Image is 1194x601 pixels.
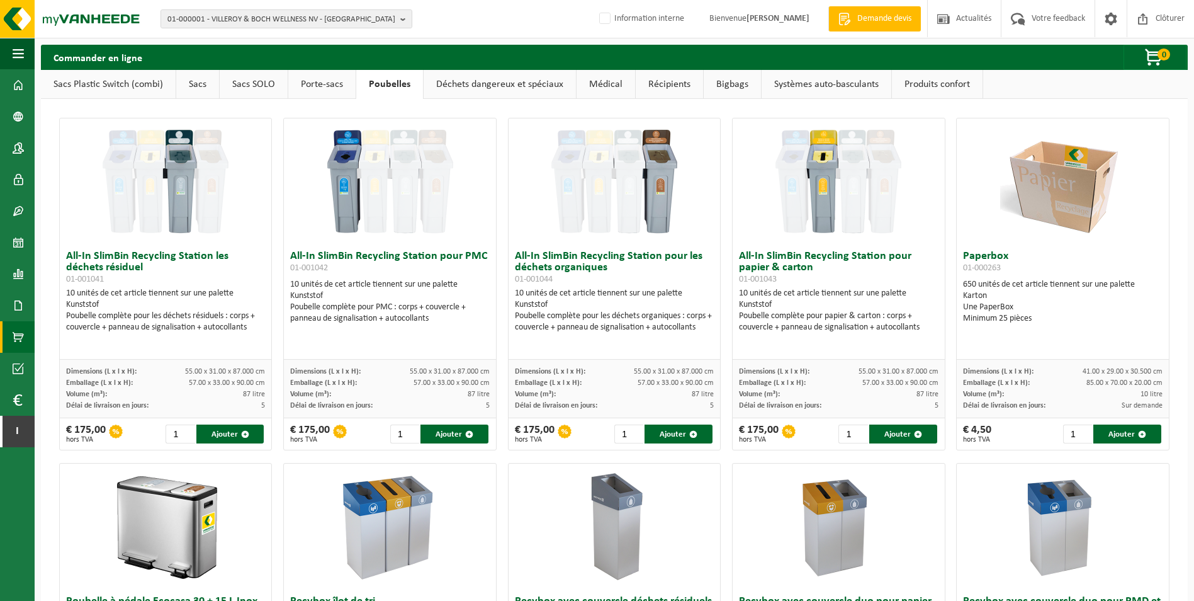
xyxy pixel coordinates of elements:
[1000,118,1126,244] img: 01-000263
[66,368,137,375] span: Dimensions (L x l x H):
[828,6,921,31] a: Demande devis
[739,391,780,398] span: Volume (m³):
[66,275,104,284] span: 01-001041
[414,379,490,387] span: 57.00 x 33.00 x 90.00 cm
[243,391,265,398] span: 87 litre
[551,118,677,244] img: 01-001044
[710,402,714,409] span: 5
[739,288,938,333] div: 10 unités de cet article tiennent sur une palette
[356,70,423,99] a: Poubelles
[739,251,938,285] h3: All-In SlimBin Recycling Station pour papier & carton
[166,425,195,444] input: 1
[963,436,991,444] span: hors TVA
[859,368,938,375] span: 55.00 x 31.00 x 87.000 cm
[1140,391,1163,398] span: 10 litre
[775,464,901,590] img: 02-014088
[515,379,582,387] span: Emballage (L x l x H):
[410,368,490,375] span: 55.00 x 31.00 x 87.000 cm
[892,70,983,99] a: Produits confort
[614,425,644,444] input: 1
[41,70,176,99] a: Sacs Plastic Switch (combi)
[288,70,356,99] a: Porte-sacs
[66,311,266,333] div: Poubelle complète pour les déchets résiduels : corps + couvercle + panneau de signalisation + aut...
[290,302,490,324] div: Poubelle complète pour PMC : corps + couvercle + panneau de signalisation + autocollants
[515,425,555,444] div: € 175,00
[390,425,420,444] input: 1
[963,290,1163,302] div: Karton
[515,299,714,311] div: Kunststof
[963,263,1001,273] span: 01-000263
[963,391,1004,398] span: Volume (m³):
[597,9,684,28] label: Information interne
[290,251,490,276] h3: All-In SlimBin Recycling Station pour PMC
[66,299,266,311] div: Kunststof
[854,13,915,25] span: Demande devis
[13,416,22,447] span: I
[515,311,714,333] div: Poubelle complète pour les déchets organiques : corps + couvercle + panneau de signalisation + au...
[1157,49,1170,60] span: 0
[515,288,714,333] div: 10 unités de cet article tiennent sur une palette
[739,299,938,311] div: Kunststof
[739,425,779,444] div: € 175,00
[66,379,133,387] span: Emballage (L x l x H):
[189,379,265,387] span: 57.00 x 33.00 x 90.00 cm
[838,425,868,444] input: 1
[515,275,553,284] span: 01-001044
[515,436,555,444] span: hors TVA
[66,288,266,333] div: 10 unités de cet article tiennent sur une palette
[739,379,806,387] span: Emballage (L x l x H):
[468,391,490,398] span: 87 litre
[1083,368,1163,375] span: 41.00 x 29.00 x 30.500 cm
[66,391,107,398] span: Volume (m³):
[963,402,1045,409] span: Délai de livraison en jours:
[963,425,991,444] div: € 4,50
[290,279,490,324] div: 10 unités de cet article tiennent sur une palette
[577,70,635,99] a: Médical
[290,290,490,302] div: Kunststof
[327,464,453,590] img: 01-000670
[963,368,1033,375] span: Dimensions (L x l x H):
[290,368,361,375] span: Dimensions (L x l x H):
[66,251,266,285] h3: All-In SlimBin Recycling Station les déchets résiduel
[775,118,901,244] img: 01-001043
[963,279,1163,324] div: 650 unités de cet article tiennent sur une palette
[739,311,938,333] div: Poubelle complète pour papier & carton : corps + couvercle + panneau de signalisation + autocollants
[261,402,265,409] span: 5
[41,45,155,69] h2: Commander en ligne
[161,9,412,28] button: 01-000001 - VILLEROY & BOCH WELLNESS NV - [GEOGRAPHIC_DATA]
[515,368,585,375] span: Dimensions (L x l x H):
[1124,45,1186,70] button: 0
[185,368,265,375] span: 55.00 x 31.00 x 87.000 cm
[515,251,714,285] h3: All-In SlimBin Recycling Station pour les déchets organiques
[645,425,712,444] button: Ajouter
[515,391,556,398] span: Volume (m³):
[963,379,1030,387] span: Emballage (L x l x H):
[290,263,328,273] span: 01-001042
[692,391,714,398] span: 87 litre
[638,379,714,387] span: 57.00 x 33.00 x 90.00 cm
[420,425,488,444] button: Ajouter
[746,14,809,23] strong: [PERSON_NAME]
[66,425,106,444] div: € 175,00
[103,464,228,590] img: 01-000998
[1000,464,1126,590] img: 02-014087
[176,70,219,99] a: Sacs
[486,402,490,409] span: 5
[739,436,779,444] span: hors TVA
[290,436,330,444] span: hors TVA
[290,402,373,409] span: Délai de livraison en jours:
[66,436,106,444] span: hors TVA
[290,425,330,444] div: € 175,00
[862,379,938,387] span: 57.00 x 33.00 x 90.00 cm
[424,70,576,99] a: Déchets dangereux et spéciaux
[290,391,331,398] span: Volume (m³):
[869,425,937,444] button: Ajouter
[704,70,761,99] a: Bigbags
[196,425,264,444] button: Ajouter
[636,70,703,99] a: Récipients
[963,251,1163,276] h3: Paperbox
[1063,425,1093,444] input: 1
[1093,425,1161,444] button: Ajouter
[762,70,891,99] a: Systèmes auto-basculants
[935,402,938,409] span: 5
